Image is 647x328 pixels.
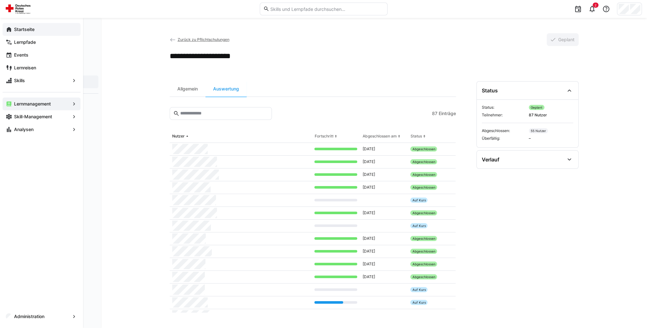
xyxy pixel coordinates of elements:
[482,156,499,163] div: Verlauf
[269,6,384,12] input: Skills und Lernpfade durchsuchen…
[482,105,526,110] span: Status:
[177,37,229,42] span: Zurück zu Pflichtschulungen
[362,210,375,215] span: [DATE]
[482,113,526,118] span: Teilnehmer:
[482,87,498,94] div: Status
[547,33,579,46] button: Geplant
[482,128,526,133] span: Abgeschlossen:
[410,223,427,228] div: Auf Kurs
[362,146,375,152] span: [DATE]
[410,262,437,267] div: Abgeschlossen
[410,236,437,241] div: Abgeschlossen
[557,36,575,43] span: Geplant
[170,81,205,97] div: Allgemein
[362,262,375,267] span: [DATE]
[362,249,375,254] span: [DATE]
[410,300,427,305] div: Auf Kurs
[410,287,427,292] div: Auf Kurs
[595,3,597,7] span: 2
[439,110,456,117] span: Einträge
[410,172,437,177] div: Abgeschlossen
[529,105,544,110] div: Geplant
[362,172,375,177] span: [DATE]
[362,185,375,190] span: [DATE]
[410,146,437,152] div: Abgeschlossen
[362,134,397,139] div: Abgeschlossen am
[482,136,526,141] span: Überfällig:
[410,274,437,279] div: Abgeschlossen
[410,249,437,254] div: Abgeschlossen
[362,236,375,241] span: [DATE]
[410,198,427,203] div: Auf Kurs
[529,128,548,133] div: 55 Nutzer
[362,274,375,279] span: [DATE]
[410,185,437,190] div: Abgeschlossen
[529,136,573,141] span: –
[170,37,229,42] a: Zurück zu Pflichtschulungen
[362,159,375,164] span: [DATE]
[410,159,437,164] div: Abgeschlossen
[529,113,573,118] span: 87 Nutzer
[172,134,185,139] div: Nutzer
[432,110,437,117] span: 87
[205,81,247,97] div: Auswertung
[314,134,333,139] div: Fortschritt
[410,210,437,215] div: Abgeschlossen
[410,134,422,139] div: Status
